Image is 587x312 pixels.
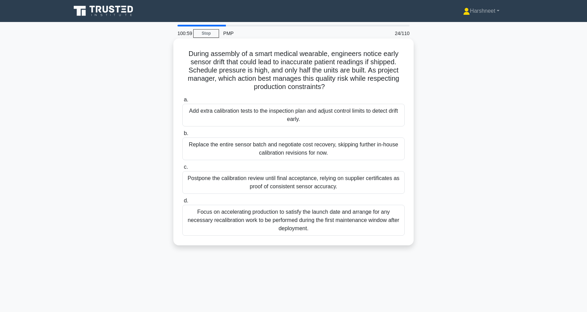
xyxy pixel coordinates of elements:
div: 100:59 [173,26,193,40]
span: c. [184,164,188,170]
span: d. [184,198,188,203]
span: b. [184,130,188,136]
div: Add extra calibration tests to the inspection plan and adjust control limits to detect drift early. [182,104,405,126]
h5: During assembly of a smart medical wearable, engineers notice early sensor drift that could lead ... [182,49,405,91]
span: a. [184,97,188,102]
a: Stop [193,29,219,38]
div: 24/110 [373,26,414,40]
div: Postpone the calibration review until final acceptance, relying on supplier certificates as proof... [182,171,405,194]
div: Replace the entire sensor batch and negotiate cost recovery, skipping further in-house calibratio... [182,137,405,160]
a: Harshneet [447,4,516,18]
div: PMP [219,26,313,40]
div: Focus on accelerating production to satisfy the launch date and arrange for any necessary recalib... [182,205,405,236]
